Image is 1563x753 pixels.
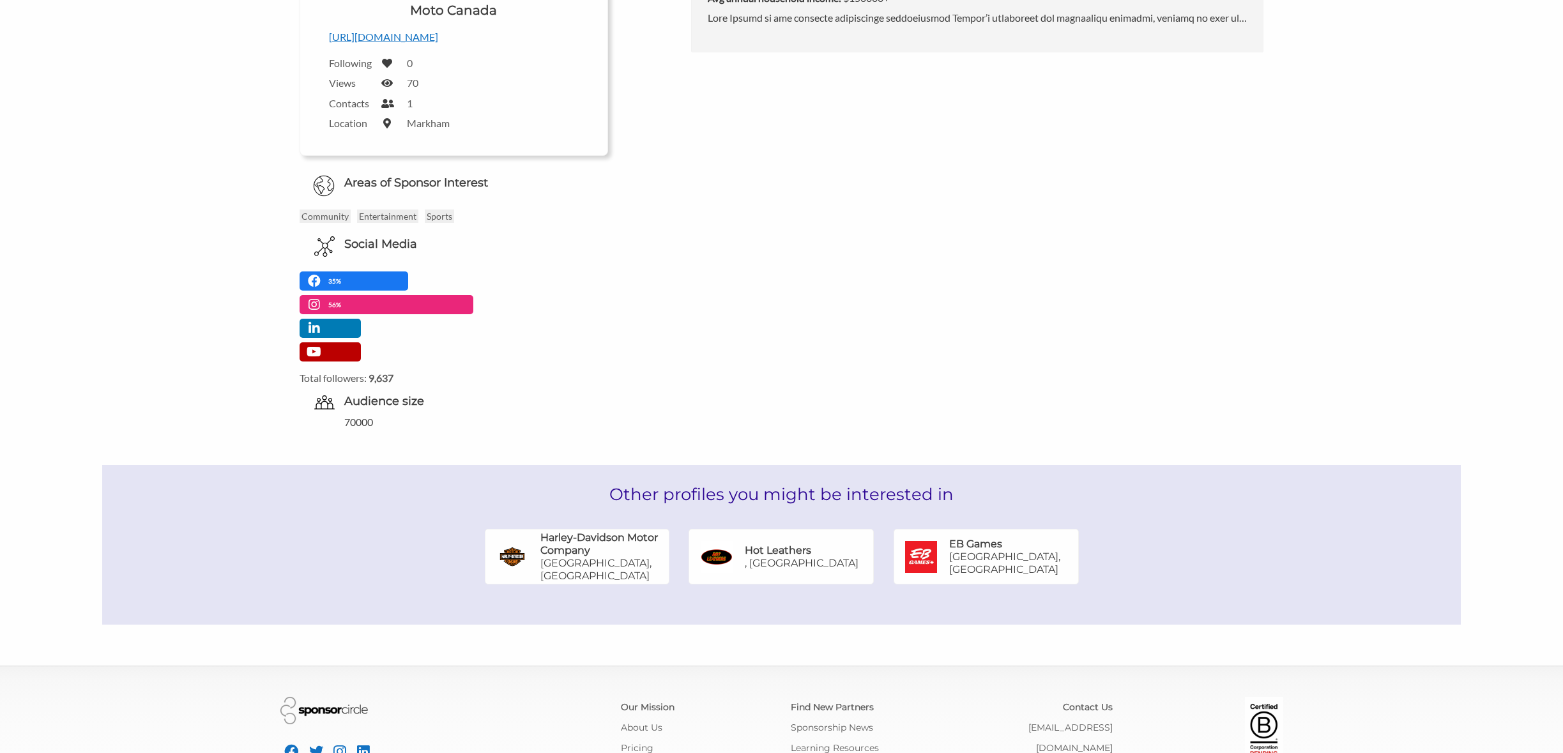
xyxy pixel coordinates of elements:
[314,236,335,257] img: Social Media Icon
[905,541,937,573] img: EB Games Logo
[496,546,528,567] img: Harley-Davidson Motor Company Logo
[410,1,497,19] h1: Moto Canada
[280,697,368,724] img: Sponsor Circle Logo
[407,77,418,89] label: 70
[949,538,1002,551] h6: EB Games
[328,299,344,311] p: 56%
[745,557,858,570] p: , [GEOGRAPHIC_DATA]
[791,722,873,733] a: Sponsorship News
[540,531,669,557] h6: Harley-Davidson Motor Company
[329,29,579,45] p: [URL][DOMAIN_NAME]
[369,372,393,384] strong: 9,637
[621,701,675,713] a: Our Mission
[357,209,418,223] p: Entertainment
[329,97,374,109] label: Contacts
[290,175,618,191] h6: Areas of Sponsor Interest
[949,551,1078,576] p: [GEOGRAPHIC_DATA], [GEOGRAPHIC_DATA]
[102,465,1461,524] h2: Other profiles you might be interested in
[328,275,344,287] p: 35%
[329,57,374,69] label: Following
[425,209,454,223] p: Sports
[344,236,417,252] h6: Social Media
[701,541,733,573] img: Hot Leathers Logo
[313,175,335,197] img: Globe Icon
[1063,701,1113,713] a: Contact Us
[407,117,450,129] label: Markham
[329,77,374,89] label: Views
[708,10,1247,26] p: Lore Ipsumd si ame consecte adipiscinge seddoeiusmod Tempor’i utlaboreet dol magnaaliqu enimadmi,...
[540,557,669,582] p: [GEOGRAPHIC_DATA], [GEOGRAPHIC_DATA]
[329,117,374,129] label: Location
[300,372,608,384] label: Total followers:
[407,57,413,69] label: 0
[344,393,618,409] h6: Audience size
[407,97,413,109] label: 1
[621,722,662,733] a: About Us
[344,415,618,430] div: 70000
[745,544,811,557] h6: Hot Leathers
[314,395,335,409] img: org-audience-size-icon-0ecdd2b5.svg
[791,701,874,713] a: Find New Partners
[300,209,351,223] p: Community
